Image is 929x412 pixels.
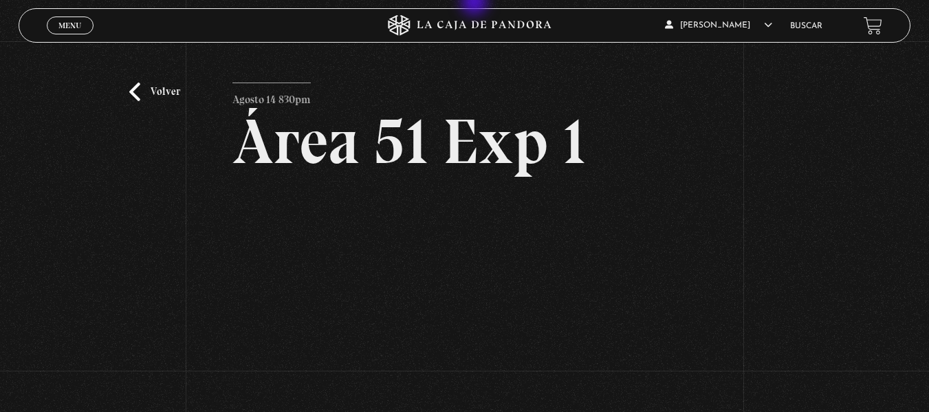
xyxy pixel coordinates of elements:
a: Volver [129,83,180,101]
span: Cerrar [54,33,86,43]
p: Agosto 14 830pm [232,83,311,110]
h2: Área 51 Exp 1 [232,110,696,173]
a: View your shopping cart [864,16,882,34]
span: Menu [58,21,81,30]
a: Buscar [790,22,822,30]
span: [PERSON_NAME] [665,21,772,30]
